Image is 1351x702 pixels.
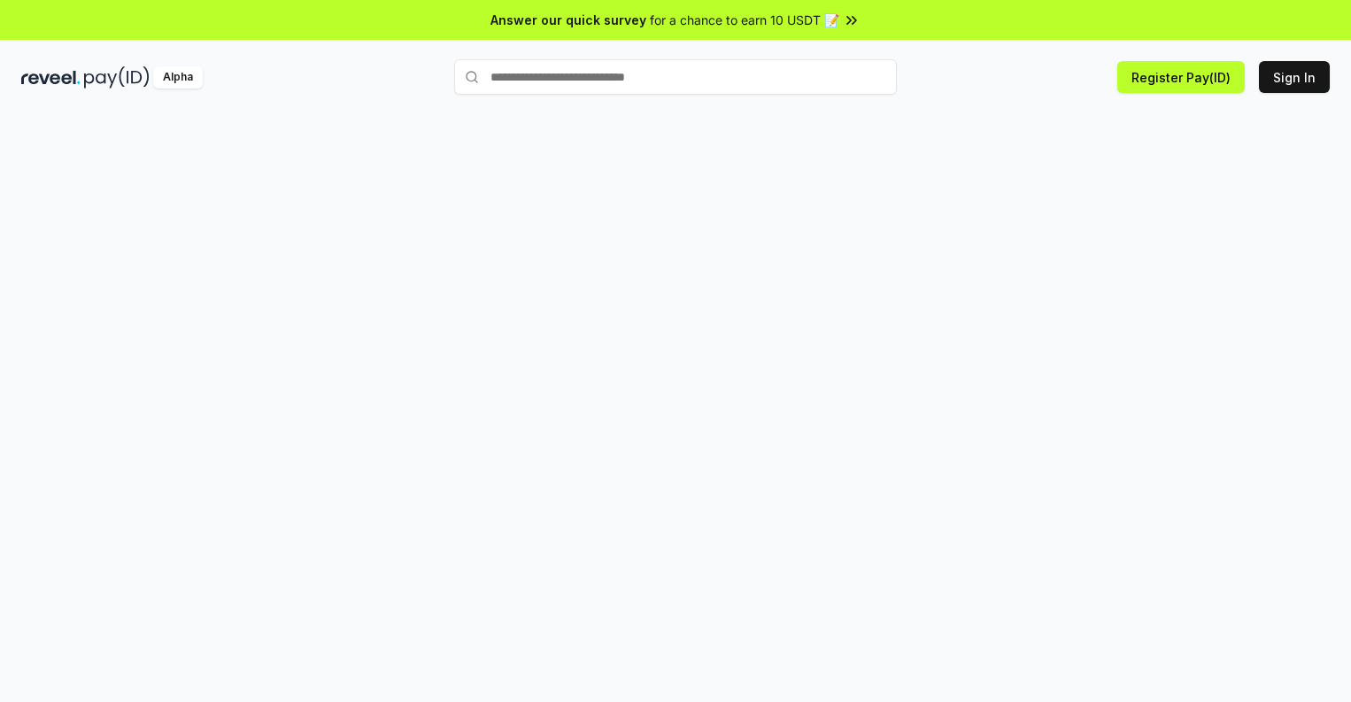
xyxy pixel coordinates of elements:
[21,66,81,89] img: reveel_dark
[1117,61,1245,93] button: Register Pay(ID)
[1259,61,1330,93] button: Sign In
[490,11,646,29] span: Answer our quick survey
[84,66,150,89] img: pay_id
[650,11,839,29] span: for a chance to earn 10 USDT 📝
[153,66,203,89] div: Alpha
